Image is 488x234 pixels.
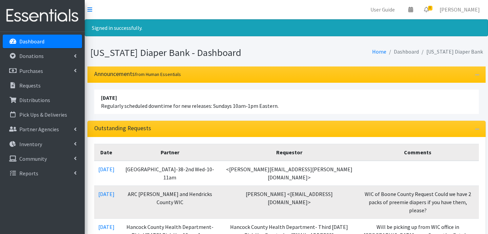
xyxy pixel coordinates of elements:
p: Dashboard [19,38,44,45]
a: User Guide [365,3,400,16]
img: HumanEssentials [3,4,82,27]
th: Partner [119,144,222,161]
a: [DATE] [98,166,115,173]
p: Reports [19,170,38,177]
h3: Outstanding Requests [94,125,151,132]
a: Distributions [3,93,82,107]
a: 8 [419,3,434,16]
td: <[PERSON_NAME][EMAIL_ADDRESS][PERSON_NAME][DOMAIN_NAME]> [221,161,357,186]
a: Home [372,48,386,55]
a: Pick Ups & Deliveries [3,108,82,121]
td: ARC [PERSON_NAME] and Hendricks County WIC [119,186,222,218]
p: Partner Agencies [19,126,59,133]
td: WIC of Boone County Request Could we have 2 packs of preemie diapers if you have them, please? [357,186,479,218]
p: Donations [19,53,44,59]
a: [PERSON_NAME] [434,3,485,16]
a: Partner Agencies [3,122,82,136]
p: Community [19,155,47,162]
th: Requestor [221,144,357,161]
td: [GEOGRAPHIC_DATA]-38-2nd Wed-10-11am [119,161,222,186]
h3: Announcements [94,71,181,78]
p: Pick Ups & Deliveries [19,111,67,118]
span: 8 [428,6,432,11]
a: [DATE] [98,223,115,230]
p: Requests [19,82,41,89]
li: [US_STATE] Diaper Bank [419,47,483,57]
strong: [DATE] [101,94,117,101]
th: Comments [357,144,479,161]
a: Inventory [3,137,82,151]
h1: [US_STATE] Diaper Bank - Dashboard [90,47,284,59]
div: Signed in successfully. [85,19,488,36]
td: [PERSON_NAME] <[EMAIL_ADDRESS][DOMAIN_NAME]> [221,186,357,218]
li: Regularly scheduled downtime for new releases: Sundays 10am-1pm Eastern. [94,90,479,114]
a: Donations [3,49,82,63]
p: Inventory [19,141,42,148]
a: Community [3,152,82,165]
a: Requests [3,79,82,92]
p: Distributions [19,97,50,103]
li: Dashboard [386,47,419,57]
a: [DATE] [98,191,115,197]
p: Purchases [19,67,43,74]
a: Purchases [3,64,82,78]
small: from Human Essentials [135,71,181,77]
a: Reports [3,167,82,180]
a: Dashboard [3,35,82,48]
th: Date [94,144,119,161]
